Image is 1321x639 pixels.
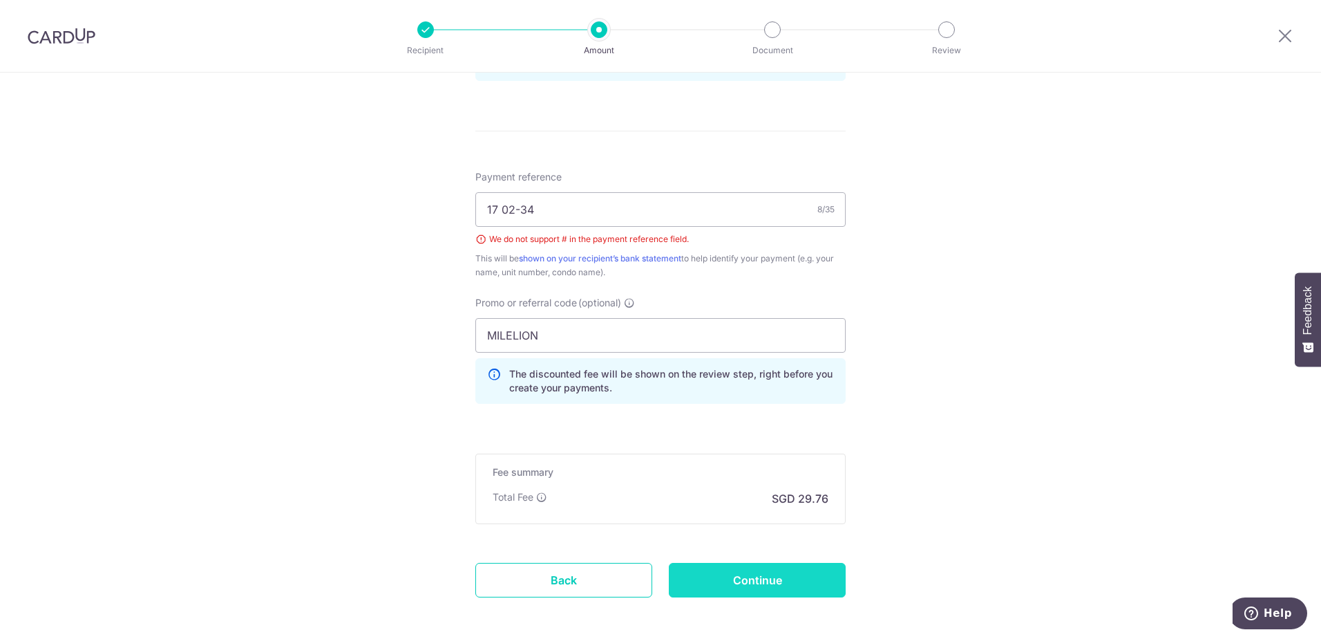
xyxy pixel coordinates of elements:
[475,563,652,598] a: Back
[475,296,577,310] span: Promo or referral code
[548,44,650,57] p: Amount
[721,44,824,57] p: Document
[475,170,562,184] span: Payment reference
[817,203,835,216] div: 8/35
[578,296,621,310] span: (optional)
[895,44,998,57] p: Review
[1302,286,1314,335] span: Feedback
[1295,272,1321,367] button: Feedback - Show survey
[475,232,846,246] div: We do not support # in the payment reference field.
[669,563,846,598] input: Continue
[493,465,828,479] h5: Fee summary
[509,367,834,395] p: The discounted fee will be shown on the review step, right before you create your payments.
[475,252,846,279] div: This will be to help identify your payment (e.g. your name, unit number, condo name).
[1233,598,1307,632] iframe: Opens a widget where you can find more information
[374,44,477,57] p: Recipient
[772,490,828,507] p: SGD 29.76
[493,490,533,504] p: Total Fee
[28,28,95,44] img: CardUp
[519,253,681,263] a: shown on your recipient’s bank statement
